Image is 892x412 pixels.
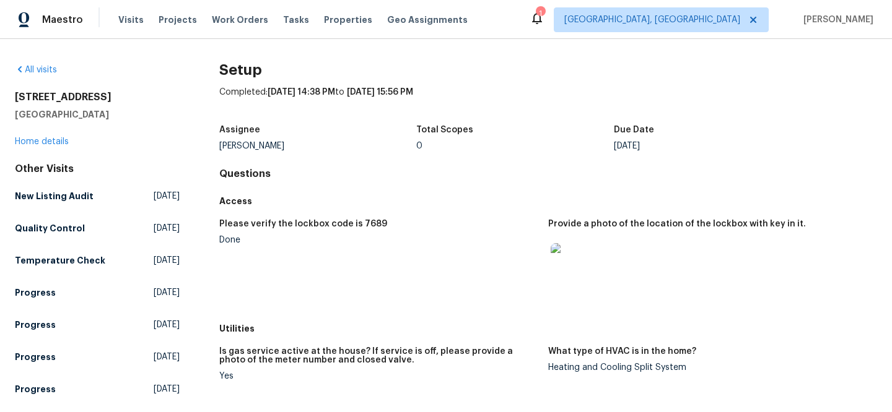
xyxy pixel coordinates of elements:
[15,383,56,395] h5: Progress
[15,163,180,175] div: Other Visits
[219,86,877,118] div: Completed: to
[614,126,654,134] h5: Due Date
[614,142,811,150] div: [DATE]
[798,14,873,26] span: [PERSON_NAME]
[219,347,538,364] h5: Is gas service active at the house? If service is off, please provide a photo of the meter number...
[387,14,468,26] span: Geo Assignments
[15,108,180,121] h5: [GEOGRAPHIC_DATA]
[268,88,335,97] span: [DATE] 14:38 PM
[15,286,56,299] h5: Progress
[219,126,260,134] h5: Assignee
[536,7,544,20] div: 1
[15,217,180,239] a: Quality Control[DATE]
[564,14,740,26] span: [GEOGRAPHIC_DATA], [GEOGRAPHIC_DATA]
[219,220,387,228] h5: Please verify the lockbox code is 7689
[15,346,180,368] a: Progress[DATE]
[548,220,806,228] h5: Provide a photo of the location of the lockbox with key in it.
[159,14,197,26] span: Projects
[283,15,309,24] span: Tasks
[154,222,180,234] span: [DATE]
[154,254,180,267] span: [DATE]
[324,14,372,26] span: Properties
[15,66,57,74] a: All visits
[15,91,180,103] h2: [STREET_ADDRESS]
[15,137,69,146] a: Home details
[219,322,877,335] h5: Utilities
[154,190,180,202] span: [DATE]
[154,319,180,331] span: [DATE]
[416,142,614,150] div: 0
[15,190,94,202] h5: New Listing Audit
[219,64,877,76] h2: Setup
[154,286,180,299] span: [DATE]
[154,351,180,363] span: [DATE]
[219,236,538,244] div: Done
[219,195,877,207] h5: Access
[347,88,413,97] span: [DATE] 15:56 PM
[42,14,83,26] span: Maestro
[15,281,180,304] a: Progress[DATE]
[118,14,144,26] span: Visits
[15,185,180,207] a: New Listing Audit[DATE]
[416,126,473,134] h5: Total Scopes
[15,254,105,267] h5: Temperature Check
[15,378,180,400] a: Progress[DATE]
[212,14,268,26] span: Work Orders
[154,383,180,395] span: [DATE]
[15,249,180,272] a: Temperature Check[DATE]
[15,314,180,336] a: Progress[DATE]
[219,168,877,180] h4: Questions
[15,222,85,234] h5: Quality Control
[548,347,696,356] h5: What type of HVAC is in the home?
[15,319,56,331] h5: Progress
[219,142,417,150] div: [PERSON_NAME]
[15,351,56,363] h5: Progress
[548,363,867,372] div: Heating and Cooling Split System
[219,372,538,380] div: Yes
